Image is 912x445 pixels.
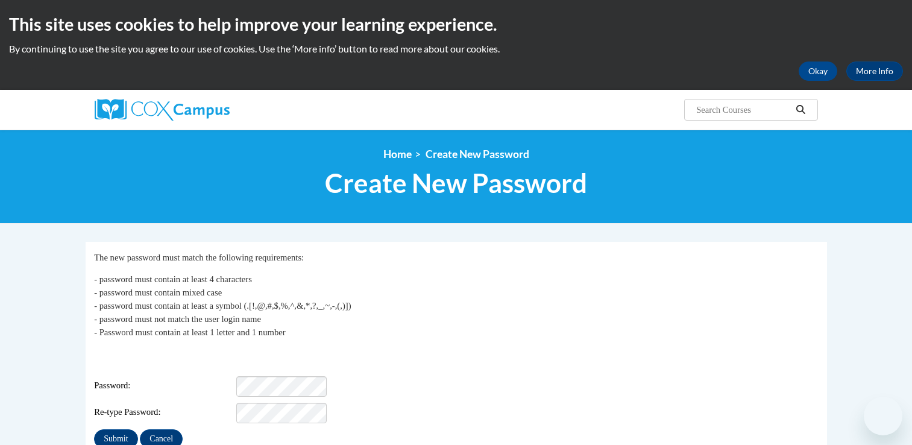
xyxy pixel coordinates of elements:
iframe: Button to launch messaging window [864,397,902,435]
p: By continuing to use the site you agree to our use of cookies. Use the ‘More info’ button to read... [9,42,903,55]
span: Create New Password [426,148,529,160]
input: Search Courses [695,103,791,117]
span: Password: [94,379,234,393]
img: Cox Campus [95,99,230,121]
button: Search [791,103,810,117]
span: Create New Password [325,167,587,199]
span: The new password must match the following requirements: [94,253,304,262]
span: - password must contain at least 4 characters - password must contain mixed case - password must ... [94,274,351,337]
a: More Info [846,62,903,81]
a: Home [383,148,412,160]
button: Okay [799,62,837,81]
h2: This site uses cookies to help improve your learning experience. [9,12,903,36]
a: Cox Campus [95,99,324,121]
span: Re-type Password: [94,406,234,419]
